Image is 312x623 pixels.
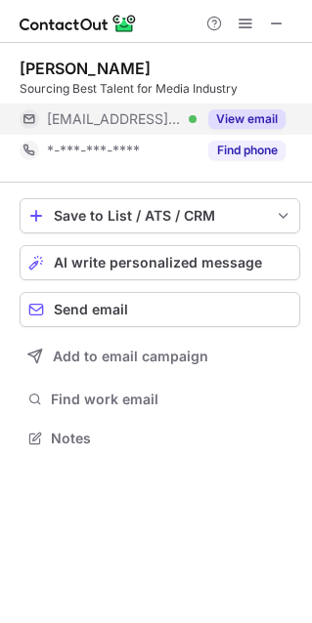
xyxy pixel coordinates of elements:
button: Add to email campaign [20,339,300,374]
span: Add to email campaign [53,349,208,364]
span: Notes [51,430,292,447]
button: Reveal Button [208,141,286,160]
span: Find work email [51,391,292,408]
span: AI write personalized message [54,255,262,270]
button: save-profile-one-click [20,198,300,233]
button: Reveal Button [208,109,286,129]
div: Save to List / ATS / CRM [54,208,266,224]
button: Notes [20,425,300,452]
button: Send email [20,292,300,327]
span: Send email [54,302,128,317]
button: Find work email [20,386,300,413]
span: [EMAIL_ADDRESS][DOMAIN_NAME] [47,110,182,128]
div: Sourcing Best Talent for Media Industry [20,80,300,98]
img: ContactOut v5.3.10 [20,12,137,35]
div: [PERSON_NAME] [20,59,151,78]
button: AI write personalized message [20,245,300,280]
